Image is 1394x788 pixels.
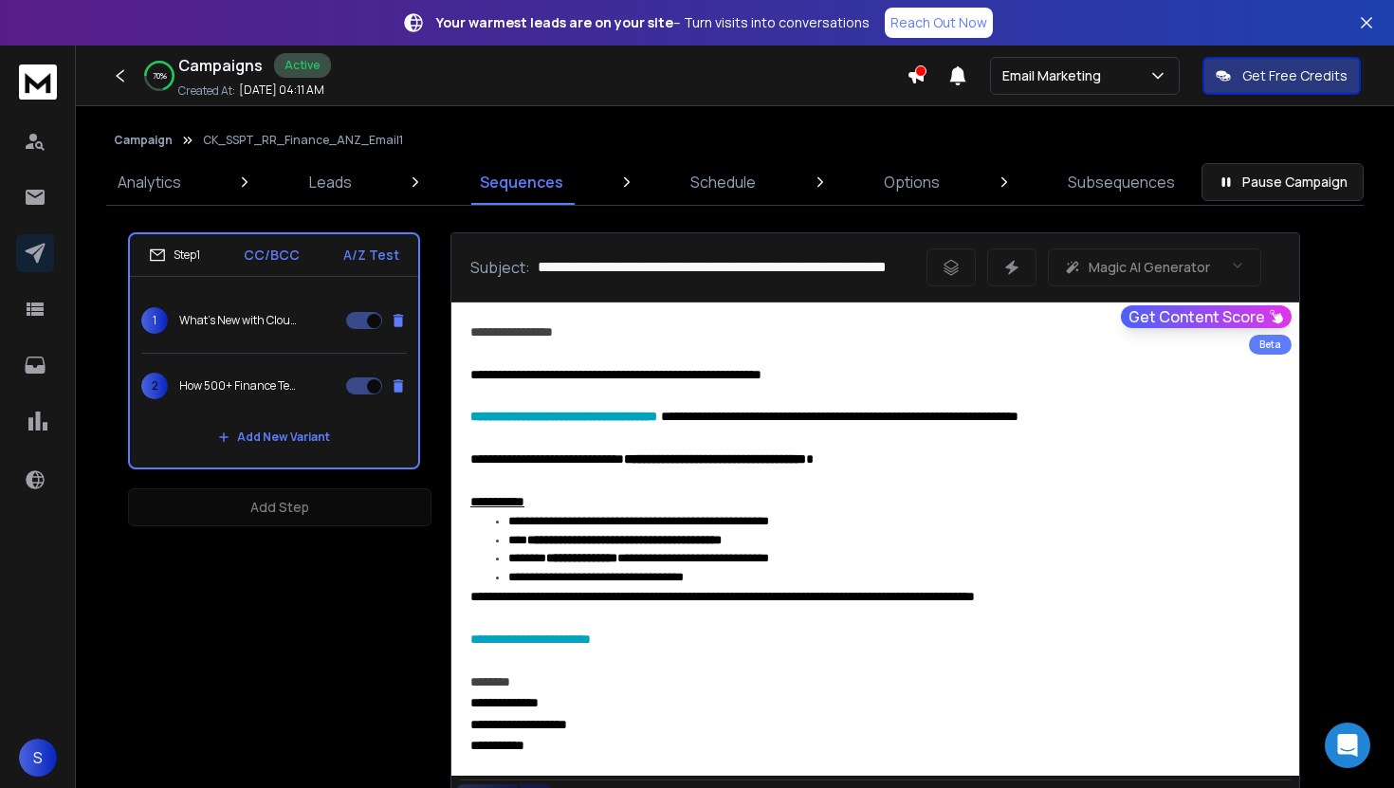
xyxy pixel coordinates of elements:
[679,159,767,205] a: Schedule
[153,70,167,82] p: 70 %
[1249,335,1292,355] div: Beta
[19,64,57,100] img: logo
[179,378,301,394] p: How 500+ Finance Teams Are Aligning Cloud Spend with Business Value
[1242,66,1348,85] p: Get Free Credits
[885,8,993,38] a: Reach Out Now
[141,307,168,334] span: 1
[884,171,940,193] p: Options
[128,232,420,469] li: Step1CC/BCCA/Z Test1What’s New with Cloud Cloud Optimization | CloudKeeper Report2How 500+ Financ...
[203,418,345,456] button: Add New Variant
[114,133,173,148] button: Campaign
[118,171,181,193] p: Analytics
[1202,57,1361,95] button: Get Free Credits
[178,83,235,99] p: Created At:
[436,13,673,31] strong: Your warmest leads are on your site
[149,247,200,264] div: Step 1
[298,159,363,205] a: Leads
[178,54,263,77] h1: Campaigns
[1201,163,1364,201] button: Pause Campaign
[203,133,403,148] p: CK_SSPT_RR_Finance_ANZ_Email1
[872,159,951,205] a: Options
[19,739,57,777] button: S
[890,13,987,32] p: Reach Out Now
[480,171,563,193] p: Sequences
[106,159,193,205] a: Analytics
[309,171,352,193] p: Leads
[1002,66,1109,85] p: Email Marketing
[1325,723,1370,768] div: Open Intercom Messenger
[468,159,575,205] a: Sequences
[179,313,301,328] p: What’s New with Cloud Cloud Optimization | CloudKeeper Report
[244,246,300,265] p: CC/BCC
[436,13,870,32] p: – Turn visits into conversations
[343,246,399,265] p: A/Z Test
[239,82,324,98] p: [DATE] 04:11 AM
[141,373,168,399] span: 2
[470,256,530,279] p: Subject:
[1121,305,1292,328] button: Get Content Score
[1056,159,1186,205] a: Subsequences
[690,171,756,193] p: Schedule
[1068,171,1175,193] p: Subsequences
[274,53,331,78] div: Active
